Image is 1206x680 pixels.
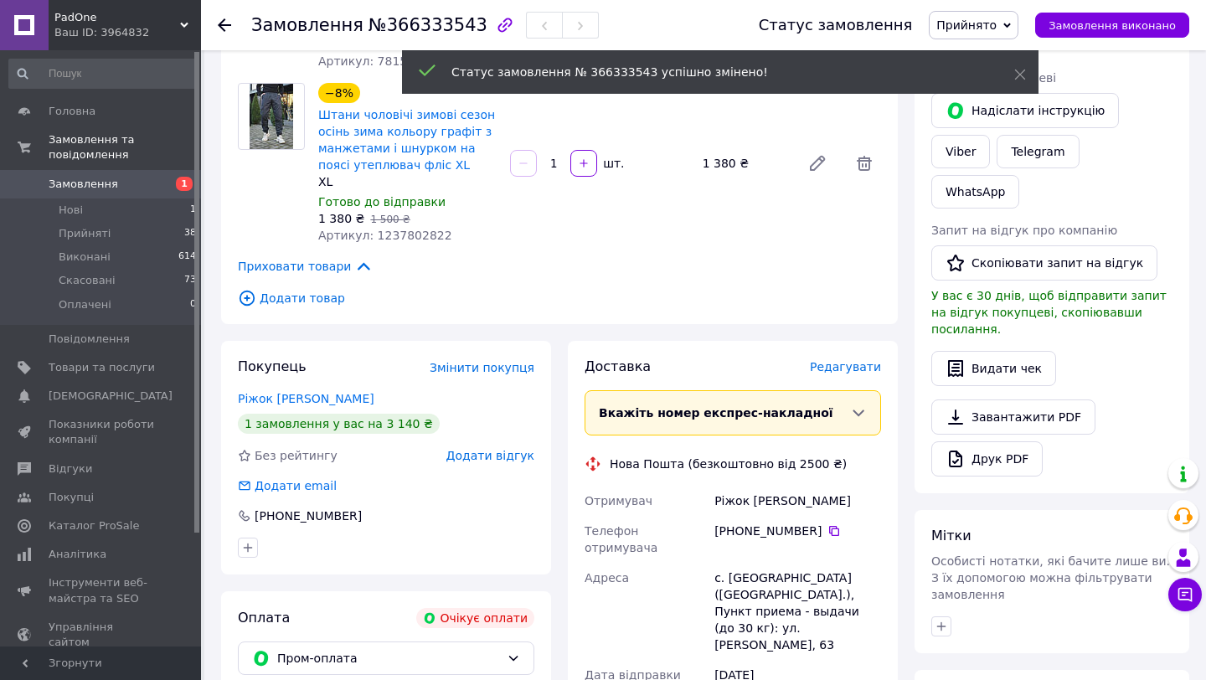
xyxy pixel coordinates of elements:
[936,18,997,32] span: Прийнято
[59,203,83,218] span: Нові
[49,461,92,477] span: Відгуки
[370,39,410,51] span: 2 200 ₴
[176,177,193,191] span: 1
[54,25,201,40] div: Ваш ID: 3964832
[253,477,338,494] div: Додати email
[49,417,155,447] span: Показники роботи компанії
[931,441,1043,477] a: Друк PDF
[696,152,794,175] div: 1 380 ₴
[801,147,834,180] a: Редагувати
[49,332,130,347] span: Повідомлення
[318,229,452,242] span: Артикул: 1237802822
[49,518,139,533] span: Каталог ProSale
[49,104,95,119] span: Головна
[184,273,196,288] span: 73
[49,177,118,192] span: Замовлення
[318,108,495,172] a: Штани чоловічі зимові сезон осінь зима кольору графіт з манжетами і шнурком на поясі утеплювач фл...
[318,83,360,103] div: −8%
[238,414,440,434] div: 1 замовлення у вас на 3 140 ₴
[446,449,534,462] span: Додати відгук
[318,195,446,209] span: Готово до відправки
[253,507,363,524] div: [PHONE_NUMBER]
[190,203,196,218] span: 1
[931,224,1117,237] span: Запит на відгук про компанію
[931,175,1019,209] a: WhatsApp
[711,486,884,516] div: Ріжок [PERSON_NAME]
[599,155,626,172] div: шт.
[370,214,410,225] span: 1 500 ₴
[1035,13,1189,38] button: Замовлення виконано
[585,571,629,585] span: Адреса
[931,399,1095,435] a: Завантажити PDF
[931,554,1170,601] span: Особисті нотатки, які бачите лише ви. З їх допомогою можна фільтрувати замовлення
[585,358,651,374] span: Доставка
[585,494,652,507] span: Отримувач
[931,289,1167,336] span: У вас є 30 днів, щоб відправити запит на відгук покупцеві, скопіювавши посилання.
[1049,19,1176,32] span: Замовлення виконано
[759,17,913,33] div: Статус замовлення
[931,351,1056,386] button: Видати чек
[599,406,833,420] span: Вкажіть номер експрес-накладної
[318,38,364,51] span: 1 760 ₴
[49,389,173,404] span: [DEMOGRAPHIC_DATA]
[54,10,180,25] span: PаdOne
[931,135,990,168] a: Viber
[49,547,106,562] span: Аналітика
[238,610,290,626] span: Оплата
[49,620,155,650] span: Управління сайтом
[848,147,881,180] span: Видалити
[931,93,1119,128] button: Надіслати інструкцію
[1168,578,1202,611] button: Чат з покупцем
[59,297,111,312] span: Оплачені
[255,449,338,462] span: Без рейтингу
[368,15,487,35] span: №366333543
[318,212,364,225] span: 1 380 ₴
[49,132,201,162] span: Замовлення та повідомлення
[606,456,851,472] div: Нова Пошта (безкоштовно від 2500 ₴)
[59,273,116,288] span: Скасовані
[236,477,338,494] div: Додати email
[8,59,198,89] input: Пошук
[430,361,534,374] span: Змінити покупця
[190,297,196,312] span: 0
[238,289,881,307] span: Додати товар
[416,608,534,628] div: Очікує оплати
[810,360,881,373] span: Редагувати
[251,15,363,35] span: Замовлення
[931,245,1157,281] button: Скопіювати запит на відгук
[585,524,657,554] span: Телефон отримувача
[49,490,94,505] span: Покупці
[238,257,373,276] span: Приховати товари
[59,250,111,265] span: Виконані
[318,54,452,68] span: Артикул: 7815191141
[184,226,196,241] span: 38
[931,528,971,543] span: Мітки
[711,563,884,660] div: с. [GEOGRAPHIC_DATA] ([GEOGRAPHIC_DATA].), Пункт приема - выдачи (до 30 кг): ул. [PERSON_NAME], 63
[218,17,231,33] div: Повернутися назад
[49,575,155,605] span: Інструменти веб-майстра та SEO
[59,226,111,241] span: Прийняті
[451,64,972,80] div: Статус замовлення № 366333543 успішно змінено!
[238,358,307,374] span: Покупець
[250,84,294,149] img: Штани чоловічі зимові сезон осінь зима кольору графіт з манжетами і шнурком на поясі утеплювач фл...
[318,173,497,190] div: XL
[178,250,196,265] span: 614
[714,523,881,539] div: [PHONE_NUMBER]
[997,135,1079,168] a: Telegram
[49,360,155,375] span: Товари та послуги
[238,392,374,405] a: Ріжок [PERSON_NAME]
[277,649,500,667] span: Пром-оплата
